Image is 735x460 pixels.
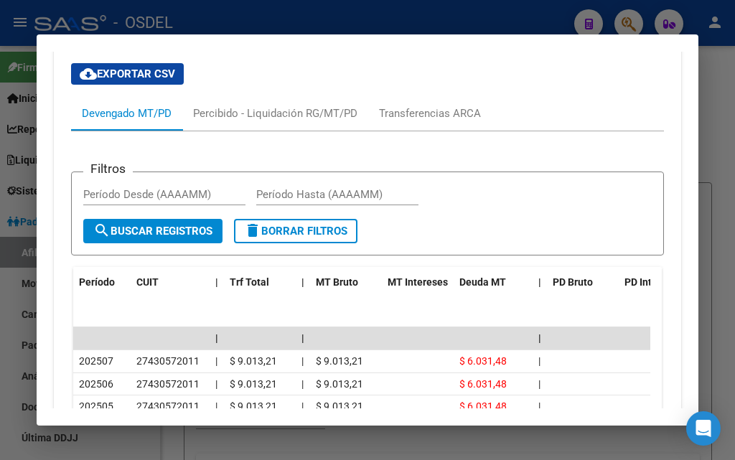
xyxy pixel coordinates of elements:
span: | [215,378,217,390]
h3: Filtros [83,161,133,177]
span: $ 9.013,21 [230,378,277,390]
span: | [538,400,540,412]
span: Exportar CSV [80,67,175,80]
span: PD Intereses [624,276,683,288]
span: Borrar Filtros [244,225,347,238]
span: MT Bruto [316,276,358,288]
span: | [301,378,304,390]
button: Exportar CSV [71,63,184,85]
span: | [215,355,217,367]
span: $ 6.031,48 [459,378,507,390]
datatable-header-cell: Período [73,267,131,298]
datatable-header-cell: MT Bruto [310,267,382,298]
div: Open Intercom Messenger [686,411,721,446]
span: Buscar Registros [93,225,212,238]
span: Deuda MT [459,276,506,288]
span: 27430572011 [136,400,200,412]
span: 202507 [79,355,113,367]
mat-icon: delete [244,222,261,239]
span: $ 6.031,48 [459,400,507,412]
datatable-header-cell: Trf Total [224,267,296,298]
span: | [538,332,541,344]
span: $ 9.013,21 [316,400,363,412]
span: PD Bruto [553,276,593,288]
button: Borrar Filtros [234,219,357,243]
span: CUIT [136,276,159,288]
span: | [538,276,541,288]
div: Percibido - Liquidación RG/MT/PD [193,105,357,121]
button: Buscar Registros [83,219,223,243]
div: Transferencias ARCA [379,105,481,121]
datatable-header-cell: | [296,267,310,298]
datatable-header-cell: Deuda MT [454,267,533,298]
datatable-header-cell: PD Intereses [619,267,690,298]
span: Período [79,276,115,288]
datatable-header-cell: CUIT [131,267,210,298]
span: $ 6.031,48 [459,355,507,367]
span: $ 9.013,21 [316,378,363,390]
span: $ 9.013,21 [316,355,363,367]
span: 27430572011 [136,378,200,390]
span: | [301,276,304,288]
mat-icon: cloud_download [80,65,97,83]
datatable-header-cell: MT Intereses [382,267,454,298]
span: $ 9.013,21 [230,355,277,367]
span: 27430572011 [136,355,200,367]
span: | [301,400,304,412]
div: Devengado MT/PD [82,105,172,121]
datatable-header-cell: | [533,267,547,298]
span: $ 9.013,21 [230,400,277,412]
span: | [538,378,540,390]
mat-icon: search [93,222,111,239]
span: | [215,276,218,288]
span: | [538,355,540,367]
span: 202506 [79,378,113,390]
datatable-header-cell: PD Bruto [547,267,619,298]
span: | [215,400,217,412]
datatable-header-cell: | [210,267,224,298]
span: | [301,332,304,344]
span: 202505 [79,400,113,412]
span: Trf Total [230,276,269,288]
span: | [301,355,304,367]
span: | [215,332,218,344]
span: MT Intereses [388,276,448,288]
